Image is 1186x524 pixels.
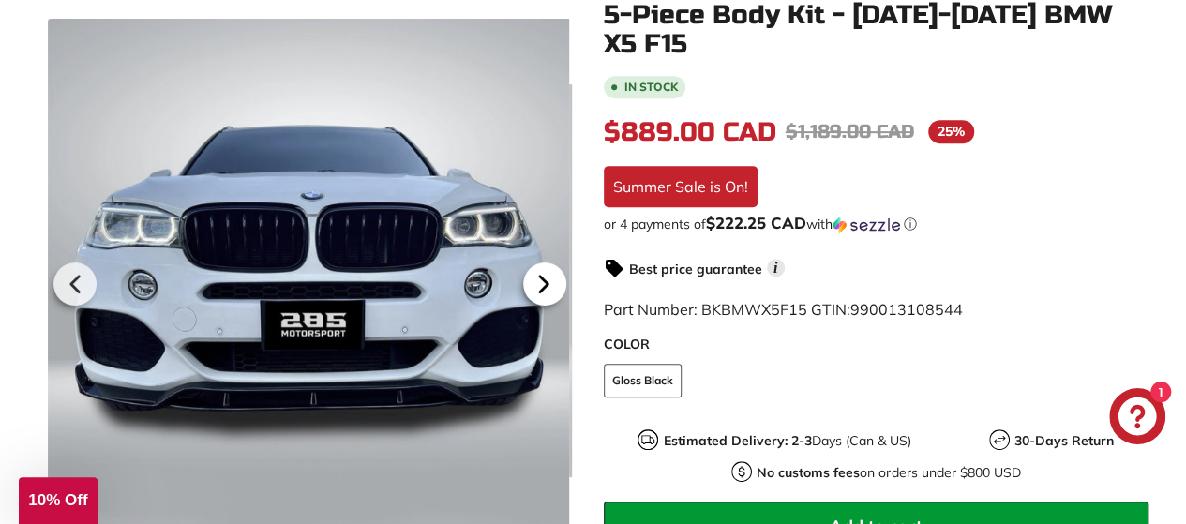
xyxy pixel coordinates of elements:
[604,215,1149,233] div: or 4 payments of$222.25 CADwithSezzle Click to learn more about Sezzle
[767,259,785,277] span: i
[663,431,910,451] p: Days (Can & US)
[604,300,963,319] span: Part Number: BKBMWX5F15 GTIN:
[786,120,914,143] span: $1,189.00 CAD
[706,213,806,232] span: $222.25 CAD
[604,335,1149,354] label: COLOR
[629,261,762,277] strong: Best price guarantee
[663,432,811,449] strong: Estimated Delivery: 2-3
[28,491,87,509] span: 10% Off
[757,463,1020,483] p: on orders under $800 USD
[624,82,678,93] b: In stock
[604,1,1149,59] h1: 5-Piece Body Kit - [DATE]-[DATE] BMW X5 F15
[757,464,860,481] strong: No customs fees
[604,166,758,207] div: Summer Sale is On!
[850,300,963,319] span: 990013108544
[1103,388,1171,449] inbox-online-store-chat: Shopify online store chat
[604,116,776,148] span: $889.00 CAD
[604,215,1149,233] div: or 4 payments of with
[833,217,900,233] img: Sezzle
[1014,432,1114,449] strong: 30-Days Return
[928,120,974,143] span: 25%
[19,477,98,524] div: 10% Off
